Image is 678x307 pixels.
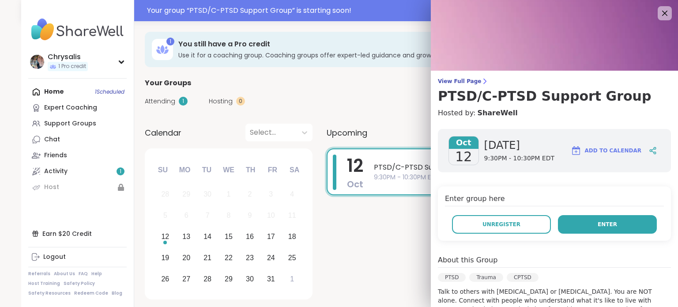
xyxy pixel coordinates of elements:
a: Help [91,271,102,277]
div: Chat [44,135,60,144]
div: 10 [267,209,275,221]
h3: PTSD/C-PTSD Support Group [438,88,671,104]
h4: Enter group here [445,193,664,206]
div: Not available Sunday, October 5th, 2025 [156,206,175,225]
div: Choose Thursday, October 30th, 2025 [241,269,260,288]
div: 9 [248,209,252,221]
div: Chrysalis [48,52,88,62]
div: PTSD [438,273,466,282]
div: Not available Sunday, September 28th, 2025 [156,185,175,204]
div: Expert Coaching [44,103,97,112]
div: Choose Sunday, October 12th, 2025 [156,227,175,246]
a: Referrals [28,271,50,277]
span: Calendar [145,127,181,139]
div: Fr [263,160,282,180]
div: Choose Sunday, October 26th, 2025 [156,269,175,288]
div: 1 [179,97,188,106]
div: 3 [269,188,273,200]
div: Choose Friday, October 17th, 2025 [261,227,280,246]
div: Friends [44,151,67,160]
div: Host [44,183,59,192]
div: 27 [182,273,190,285]
div: Choose Friday, October 24th, 2025 [261,248,280,267]
div: Not available Monday, September 29th, 2025 [177,185,196,204]
div: 30 [246,273,254,285]
div: Su [153,160,173,180]
span: Oct [347,178,363,190]
div: Choose Monday, October 27th, 2025 [177,269,196,288]
span: View Full Page [438,78,671,85]
div: Your group “ PTSD/C-PTSD Support Group ” is starting soon! [147,5,652,16]
div: 4 [290,188,294,200]
div: 12 [161,231,169,243]
div: 2 [248,188,252,200]
div: Choose Thursday, October 23rd, 2025 [241,248,260,267]
div: 23 [246,252,254,264]
div: Choose Wednesday, October 22nd, 2025 [219,248,238,267]
div: 16 [246,231,254,243]
div: Choose Friday, October 31st, 2025 [261,269,280,288]
div: 29 [225,273,233,285]
div: 0 [236,97,245,106]
a: Activity1 [28,163,127,179]
div: 6 [185,209,188,221]
a: Host [28,179,127,195]
a: Host Training [28,280,60,287]
div: 21 [203,252,211,264]
div: Choose Saturday, October 25th, 2025 [282,248,301,267]
div: Not available Wednesday, October 8th, 2025 [219,206,238,225]
span: Add to Calendar [585,147,641,155]
div: Support Groups [44,119,96,128]
div: Not available Friday, October 10th, 2025 [261,206,280,225]
img: ShareWell Nav Logo [28,14,127,45]
a: ShareWell [477,108,517,118]
div: 22 [225,252,233,264]
span: 1 Pro credit [58,63,86,70]
div: Choose Sunday, October 19th, 2025 [156,248,175,267]
a: Blog [112,290,122,296]
a: Support Groups [28,116,127,132]
span: 1 [120,168,121,175]
a: Chat [28,132,127,148]
a: Safety Resources [28,290,71,296]
span: PTSD/C-PTSD Support Group [374,162,629,173]
div: Activity [44,167,68,176]
div: 1 [290,273,294,285]
div: 28 [203,273,211,285]
div: 15 [225,231,233,243]
button: Unregister [452,215,551,234]
a: Logout [28,249,127,265]
div: Choose Tuesday, October 28th, 2025 [198,269,217,288]
span: Enter [598,220,617,228]
img: Chrysalis [30,55,44,69]
h3: You still have a Pro credit [178,39,541,49]
div: 24 [267,252,275,264]
div: 26 [161,273,169,285]
h3: Use it for a coaching group. Coaching groups offer expert-led guidance and growth tools. [178,51,541,60]
span: 12 [347,153,363,178]
div: Not available Monday, October 6th, 2025 [177,206,196,225]
div: Not available Saturday, October 4th, 2025 [282,185,301,204]
div: 29 [182,188,190,200]
div: Choose Tuesday, October 14th, 2025 [198,227,217,246]
div: Choose Wednesday, October 15th, 2025 [219,227,238,246]
div: 1 [227,188,231,200]
div: Mo [175,160,194,180]
div: Choose Saturday, November 1st, 2025 [282,269,301,288]
div: Logout [43,253,66,262]
div: 14 [203,231,211,243]
div: Trauma [469,273,503,282]
a: Expert Coaching [28,100,127,116]
a: View Full PagePTSD/C-PTSD Support Group [438,78,671,104]
div: Not available Tuesday, September 30th, 2025 [198,185,217,204]
div: Not available Wednesday, October 1st, 2025 [219,185,238,204]
a: Redeem Code [74,290,108,296]
h4: Hosted by: [438,108,671,118]
span: Unregister [482,220,520,228]
span: Oct [449,136,478,149]
span: Upcoming [327,127,367,139]
div: 11 [288,209,296,221]
div: 25 [288,252,296,264]
div: 5 [163,209,167,221]
div: Earn $20 Credit [28,226,127,242]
